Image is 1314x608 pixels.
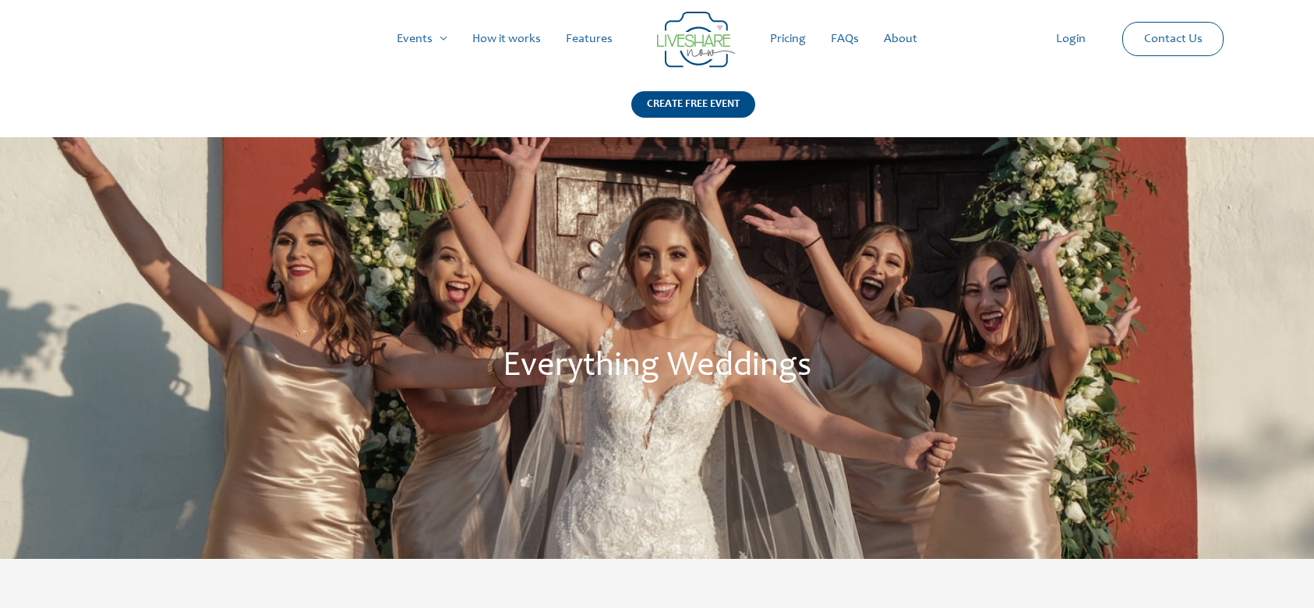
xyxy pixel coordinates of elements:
[384,14,460,64] a: Events
[631,91,755,118] div: CREATE FREE EVENT
[818,14,871,64] a: FAQs
[27,14,1287,64] nav: Site Navigation
[657,12,735,68] img: LiveShare logo - Capture & Share Event Memories
[503,350,811,384] span: Everything Weddings
[1044,14,1098,64] a: Login
[553,14,625,64] a: Features
[871,14,930,64] a: About
[631,91,755,137] a: CREATE FREE EVENT
[460,14,553,64] a: How it works
[758,14,818,64] a: Pricing
[1132,23,1215,55] a: Contact Us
